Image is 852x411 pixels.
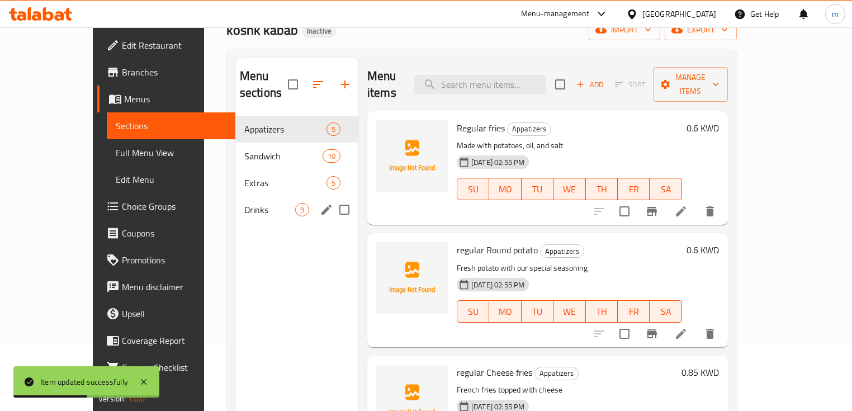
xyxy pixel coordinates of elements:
[508,122,551,135] span: Appatizers
[590,304,613,320] span: TH
[295,203,309,216] div: items
[494,181,517,197] span: MO
[598,23,651,37] span: import
[281,73,305,96] span: Select all sections
[97,354,235,381] a: Grocery Checklist
[548,73,572,96] span: Select section
[654,181,677,197] span: SA
[107,112,235,139] a: Sections
[457,120,505,136] span: Regular fries
[367,68,401,101] h2: Menu items
[674,327,688,341] a: Edit menu item
[296,205,309,215] span: 9
[128,391,145,406] span: 1.0.0
[116,146,226,159] span: Full Menu View
[97,193,235,220] a: Choice Groups
[122,226,226,240] span: Coupons
[97,273,235,300] a: Menu disclaimer
[98,391,126,406] span: Version:
[97,300,235,327] a: Upsell
[650,178,681,200] button: SA
[572,76,608,93] span: Add item
[302,25,336,38] div: Inactive
[618,300,650,323] button: FR
[665,20,737,40] button: export
[507,122,551,136] div: Appatizers
[318,201,335,218] button: edit
[575,78,605,91] span: Add
[107,139,235,166] a: Full Menu View
[457,242,538,258] span: regular Round potato
[589,20,660,40] button: import
[244,149,323,163] div: Sandwich
[326,122,340,136] div: items
[107,166,235,193] a: Edit Menu
[457,383,677,397] p: French fries topped with cheese
[586,300,618,323] button: TH
[240,68,288,101] h2: Menu sections
[122,65,226,79] span: Branches
[618,178,650,200] button: FR
[327,124,340,135] span: 5
[687,120,719,136] h6: 0.6 KWD
[494,304,517,320] span: MO
[832,8,839,20] span: m
[522,178,553,200] button: TU
[244,122,326,136] span: Appatizers
[650,300,681,323] button: SA
[97,220,235,247] a: Coupons
[467,157,529,168] span: [DATE] 02:55 PM
[327,178,340,188] span: 5
[122,200,226,213] span: Choice Groups
[40,376,128,388] div: Item updated successfully
[235,116,358,143] div: Appatizers5
[332,71,358,98] button: Add section
[244,203,295,216] span: Drinks
[457,139,682,153] p: Made with potatoes, oil, and salt
[457,364,532,381] span: regular Cheese fries
[572,76,608,93] button: Add
[97,247,235,273] a: Promotions
[116,119,226,133] span: Sections
[235,196,358,223] div: Drinks9edit
[522,300,553,323] button: TU
[540,244,584,258] div: Appatizers
[462,304,485,320] span: SU
[622,304,645,320] span: FR
[541,245,584,258] span: Appatizers
[97,86,235,112] a: Menus
[534,367,579,380] div: Appatizers
[414,75,546,95] input: search
[235,111,358,228] nav: Menu sections
[122,39,226,52] span: Edit Restaurant
[681,365,719,380] h6: 0.85 KWD
[122,361,226,374] span: Grocery Checklist
[376,242,448,314] img: regular Round potato
[323,151,340,162] span: 10
[613,200,636,223] span: Select to update
[116,173,226,186] span: Edit Menu
[687,242,719,258] h6: 0.6 KWD
[489,300,521,323] button: MO
[638,320,665,347] button: Branch-specific-item
[558,181,581,197] span: WE
[323,149,340,163] div: items
[235,169,358,196] div: Extras5
[489,178,521,200] button: MO
[553,178,585,200] button: WE
[697,320,723,347] button: delete
[642,8,716,20] div: [GEOGRAPHIC_DATA]
[674,23,728,37] span: export
[526,181,549,197] span: TU
[97,32,235,59] a: Edit Restaurant
[535,367,578,380] span: Appatizers
[590,181,613,197] span: TH
[553,300,585,323] button: WE
[244,176,326,190] span: Extras
[662,70,719,98] span: Manage items
[302,26,336,36] span: Inactive
[521,7,590,21] div: Menu-management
